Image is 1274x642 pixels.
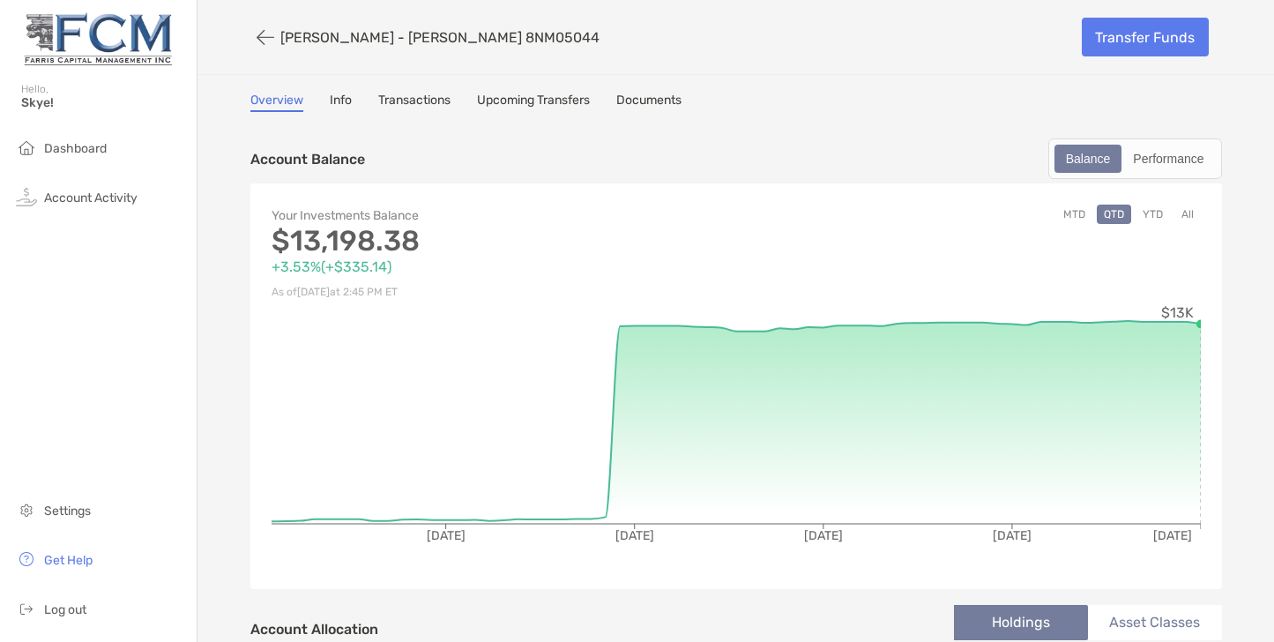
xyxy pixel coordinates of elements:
[21,7,175,71] img: Zoe Logo
[1082,18,1209,56] a: Transfer Funds
[16,499,37,520] img: settings icon
[616,93,682,112] a: Documents
[803,528,842,543] tspan: [DATE]
[1048,138,1222,179] div: segmented control
[44,504,91,519] span: Settings
[1161,304,1194,321] tspan: $13K
[250,148,365,170] p: Account Balance
[1123,146,1213,171] div: Performance
[16,598,37,619] img: logout icon
[330,93,352,112] a: Info
[16,549,37,570] img: get-help icon
[16,186,37,207] img: activity icon
[44,553,93,568] span: Get Help
[378,93,451,112] a: Transactions
[272,281,736,303] p: As of [DATE] at 2:45 PM ET
[21,95,186,110] span: Skye!
[280,29,600,46] p: [PERSON_NAME] - [PERSON_NAME] 8NM05044
[426,528,465,543] tspan: [DATE]
[272,230,736,252] p: $13,198.38
[272,256,736,278] p: +3.53% ( +$335.14 )
[16,137,37,158] img: household icon
[477,93,590,112] a: Upcoming Transfers
[272,205,736,227] p: Your Investments Balance
[250,93,303,112] a: Overview
[1088,605,1222,640] li: Asset Classes
[615,528,653,543] tspan: [DATE]
[1136,205,1170,224] button: YTD
[250,621,378,638] h4: Account Allocation
[1174,205,1201,224] button: All
[1056,205,1092,224] button: MTD
[1056,146,1121,171] div: Balance
[1097,205,1131,224] button: QTD
[44,602,86,617] span: Log out
[44,141,107,156] span: Dashboard
[1153,528,1192,543] tspan: [DATE]
[954,605,1088,640] li: Holdings
[992,528,1031,543] tspan: [DATE]
[44,190,138,205] span: Account Activity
